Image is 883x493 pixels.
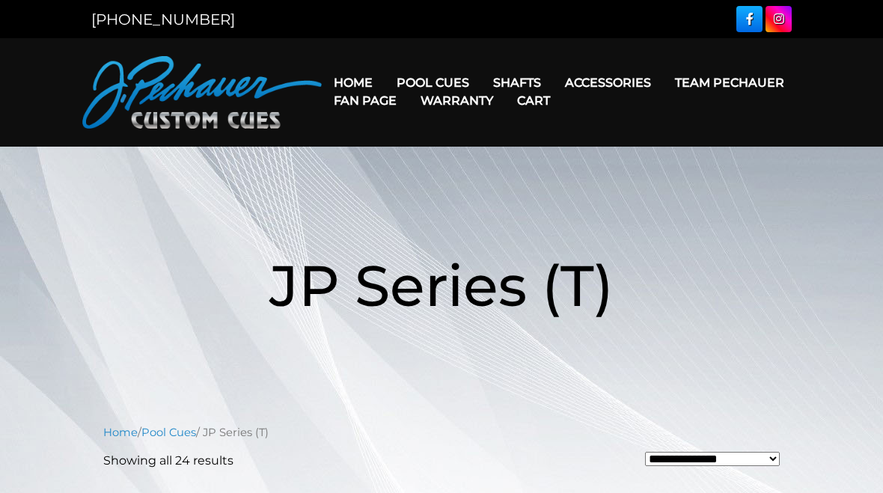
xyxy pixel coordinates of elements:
nav: Breadcrumb [103,424,780,441]
a: Shafts [481,64,553,102]
a: Cart [505,82,562,120]
p: Showing all 24 results [103,452,233,470]
a: Home [322,64,385,102]
img: Pechauer Custom Cues [82,56,322,129]
a: Team Pechauer [663,64,796,102]
a: Accessories [553,64,663,102]
a: Fan Page [322,82,409,120]
select: Shop order [645,452,780,466]
a: Pool Cues [385,64,481,102]
span: JP Series (T) [269,251,614,320]
a: [PHONE_NUMBER] [91,10,235,28]
a: Pool Cues [141,426,196,439]
a: Warranty [409,82,505,120]
a: Home [103,426,138,439]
